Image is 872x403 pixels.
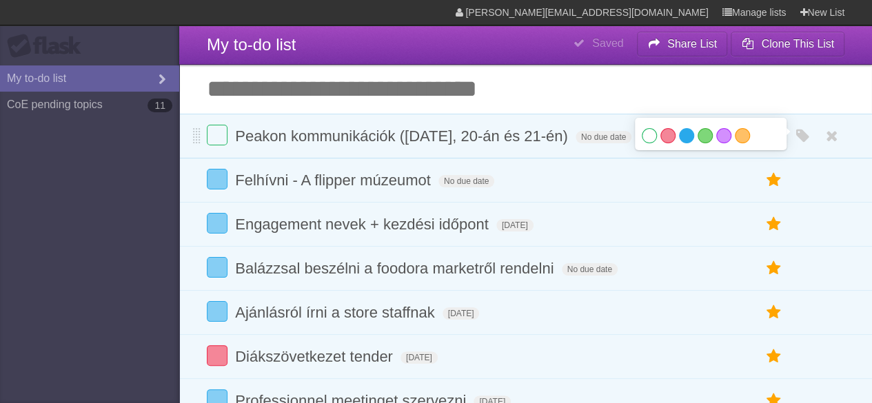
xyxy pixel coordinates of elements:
[207,125,227,145] label: Done
[660,128,676,143] label: Red
[235,304,438,321] span: Ajánlásról írni a store staffnak
[207,169,227,189] label: Done
[716,128,731,143] label: Purple
[235,348,396,365] span: Diákszövetkezet tender
[438,175,494,187] span: No due date
[667,38,717,50] b: Share List
[637,32,728,56] button: Share List
[698,128,713,143] label: Green
[562,263,618,276] span: No due date
[235,127,571,145] span: Peakon kommunikációk ([DATE], 20-án és 21-én)
[235,172,434,189] span: Felhívni - A flipper múzeumot
[207,213,227,234] label: Done
[496,219,534,231] span: [DATE]
[731,32,844,56] button: Clone This List
[592,37,623,49] b: Saved
[207,257,227,278] label: Done
[443,307,480,320] span: [DATE]
[760,169,787,192] label: Star task
[760,345,787,368] label: Star task
[679,128,694,143] label: Blue
[7,34,90,59] div: Flask
[207,345,227,366] label: Done
[735,128,750,143] label: Orange
[760,213,787,236] label: Star task
[235,260,557,277] span: Balázzsal beszélni a foodora marketről rendelni
[207,35,296,54] span: My to-do list
[207,301,227,322] label: Done
[760,257,787,280] label: Star task
[148,99,172,112] b: 11
[400,351,438,364] span: [DATE]
[576,131,631,143] span: No due date
[760,301,787,324] label: Star task
[235,216,492,233] span: Engagement nevek + kezdési időpont
[761,38,834,50] b: Clone This List
[642,128,657,143] label: White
